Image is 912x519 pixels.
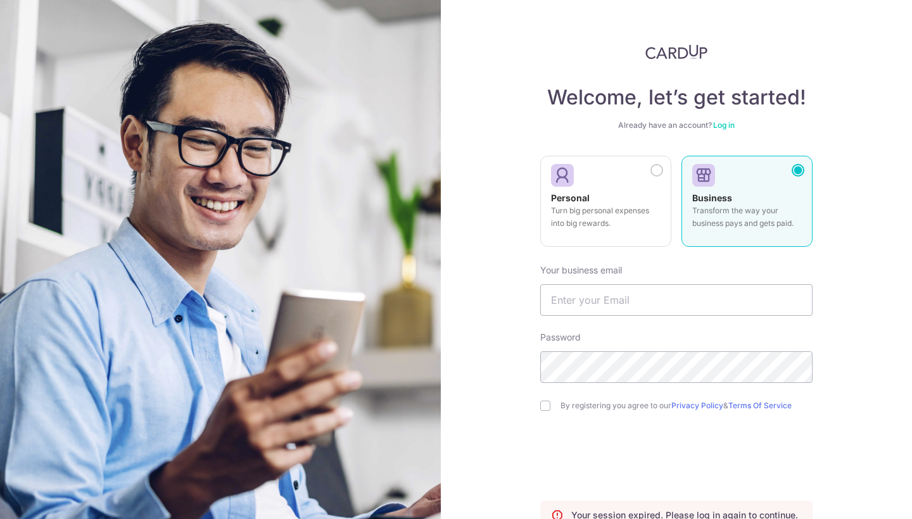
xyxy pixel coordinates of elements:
p: Turn big personal expenses into big rewards. [551,204,661,230]
p: Transform the way your business pays and gets paid. [692,204,802,230]
a: Terms Of Service [728,401,792,410]
a: Privacy Policy [671,401,723,410]
strong: Personal [551,192,590,203]
a: Business Transform the way your business pays and gets paid. [681,156,813,254]
label: Password [540,331,581,344]
a: Log in [713,120,735,130]
div: Already have an account? [540,120,813,130]
h4: Welcome, let’s get started! [540,85,813,110]
a: Personal Turn big personal expenses into big rewards. [540,156,671,254]
label: By registering you agree to our & [560,401,813,411]
img: CardUp Logo [645,44,707,59]
input: Enter your Email [540,284,813,316]
iframe: reCAPTCHA [580,436,773,485]
strong: Business [692,192,732,203]
label: Your business email [540,264,622,277]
